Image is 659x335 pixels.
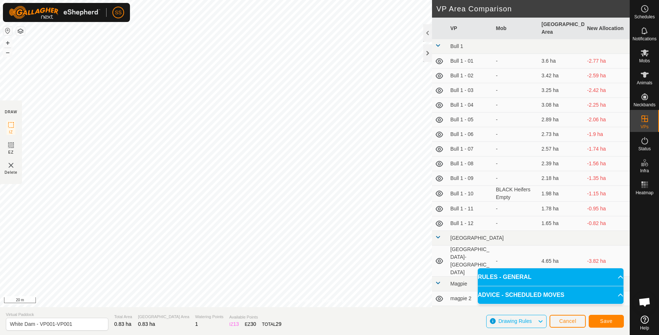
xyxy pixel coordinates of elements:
td: -2.42 ha [584,83,630,98]
div: DRAW [5,109,17,115]
a: Privacy Policy [286,298,313,304]
td: Bull 1 - 09 [447,171,493,186]
span: 0.83 ha [138,321,155,327]
span: EZ [8,150,14,155]
a: Help [630,313,659,333]
td: Bull 1 - 05 [447,113,493,127]
th: [GEOGRAPHIC_DATA] Area [539,18,584,39]
span: Save [600,318,613,324]
button: Reset Map [3,26,12,35]
td: -2.59 ha [584,69,630,83]
span: Status [638,147,651,151]
div: - [496,257,536,265]
td: 3.25 ha [539,83,584,98]
button: – [3,48,12,57]
td: 2.39 ha [539,157,584,171]
a: Contact Us [322,298,344,304]
td: -2.25 ha [584,98,630,113]
button: Cancel [550,315,586,328]
div: EZ [245,320,256,328]
td: Bull 1 - 06 [447,127,493,142]
td: -1.74 ha [584,142,630,157]
span: Magpie [450,281,467,287]
span: RULES - GENERAL [478,273,532,281]
img: Gallagher Logo [9,6,100,19]
td: 1.78 ha [539,202,584,216]
td: -1.56 ha [584,157,630,171]
span: Delete [5,170,18,175]
span: SS [115,9,122,16]
span: VPs [640,125,648,129]
span: Mobs [639,59,650,63]
span: Virtual Paddock [6,312,108,318]
span: ADVICE - SCHEDULED MOVES [478,291,564,299]
div: - [496,220,536,227]
span: Notifications [633,37,656,41]
td: Bull 1 - 12 [447,216,493,231]
td: 3.42 ha [539,69,584,83]
td: 3.08 ha [539,98,584,113]
td: Bull 1 - 03 [447,83,493,98]
span: Available Points [229,314,281,320]
td: Bull 1 - 08 [447,157,493,171]
td: -2.77 ha [584,54,630,69]
td: 2.18 ha [539,171,584,186]
span: Animals [637,81,652,85]
div: Open chat [634,291,656,313]
td: Bull 1 - 10 [447,186,493,202]
span: Bull 1 [450,43,463,49]
span: [GEOGRAPHIC_DATA] Area [138,314,189,320]
td: -1.35 ha [584,171,630,186]
th: New Allocation [584,18,630,39]
td: Bull 1 - 07 [447,142,493,157]
td: 1.98 ha [539,186,584,202]
p-accordion-header: RULES - GENERAL [478,268,623,286]
span: [GEOGRAPHIC_DATA] [450,235,504,241]
span: 29 [276,321,282,327]
div: - [496,145,536,153]
button: Save [589,315,624,328]
span: 0.83 ha [114,321,131,327]
span: Cancel [559,318,576,324]
div: IZ [229,320,239,328]
span: IZ [9,129,13,135]
td: -0.95 ha [584,202,630,216]
td: 2.89 ha [539,113,584,127]
span: 1 [195,321,198,327]
td: -0.82 ha [584,216,630,231]
th: VP [447,18,493,39]
td: -1.15 ha [584,186,630,202]
td: Bull 1 - 02 [447,69,493,83]
div: - [496,86,536,94]
div: - [496,174,536,182]
button: Map Layers [16,27,25,36]
div: - [496,205,536,213]
span: 13 [233,321,239,327]
td: 2.73 ha [539,127,584,142]
div: - [496,130,536,138]
div: BLACK Heifers Empty [496,186,536,201]
td: -2.06 ha [584,113,630,127]
h2: VP Area Comparison [436,4,630,13]
span: Infra [640,169,649,173]
td: 1.65 ha [539,216,584,231]
td: Bull 1 - 04 [447,98,493,113]
div: TOTAL [262,320,282,328]
td: Bull 1 - 01 [447,54,493,69]
td: [GEOGRAPHIC_DATA]- [GEOGRAPHIC_DATA] [447,246,493,277]
div: - [496,101,536,109]
button: + [3,38,12,47]
img: VP [7,161,15,170]
p-accordion-header: ADVICE - SCHEDULED MOVES [478,286,623,304]
span: Help [640,326,649,330]
td: magpie 2 [447,291,493,306]
td: 4.65 ha [539,246,584,277]
span: Schedules [634,15,655,19]
div: - [496,57,536,65]
th: Mob [493,18,539,39]
div: - [496,116,536,124]
span: Heatmap [636,191,654,195]
span: 30 [250,321,256,327]
div: - [496,72,536,80]
div: - [496,160,536,167]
